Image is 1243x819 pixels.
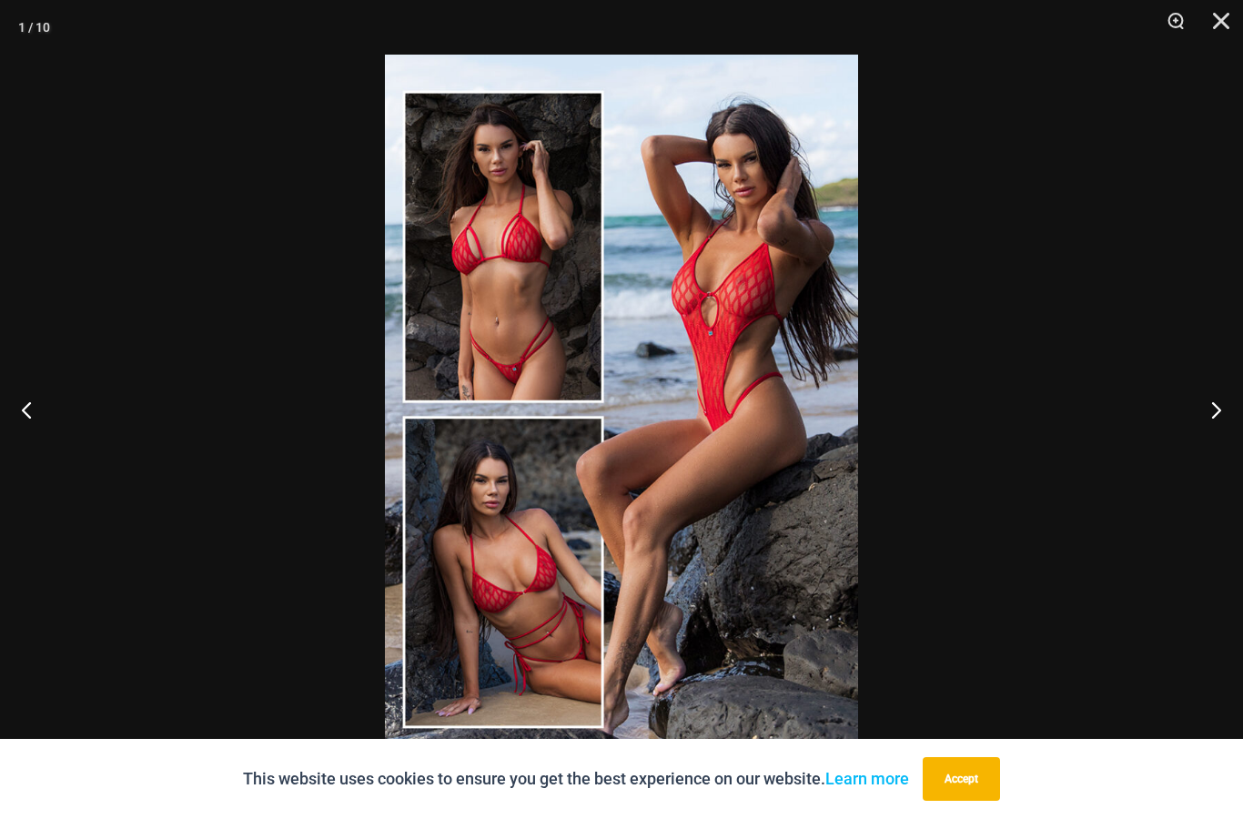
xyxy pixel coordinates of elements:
[1175,364,1243,455] button: Next
[825,769,909,788] a: Learn more
[385,55,858,764] img: Collection Pack
[18,14,50,41] div: 1 / 10
[243,765,909,793] p: This website uses cookies to ensure you get the best experience on our website.
[923,757,1000,801] button: Accept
